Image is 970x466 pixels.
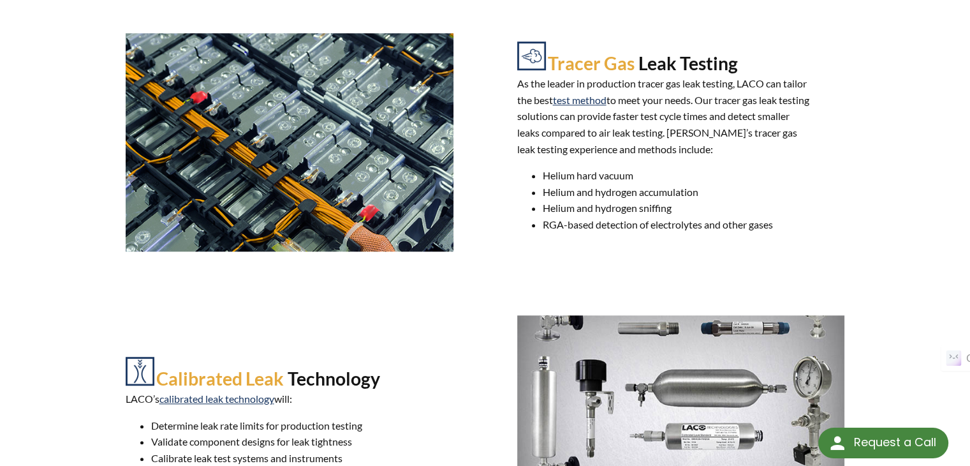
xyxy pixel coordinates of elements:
[543,216,813,233] li: RGA-based detection of electrolytes and other gases
[543,167,813,184] li: Helium hard vacuum
[126,33,453,252] img: Electric vehicle batteries
[151,417,453,434] li: Determine leak rate limits for production testing
[853,428,936,457] div: Request a Call
[159,393,274,405] a: calibrated leak technology
[638,52,738,74] h2: Leak Testing
[827,433,848,453] img: round button
[543,200,813,216] li: Helium and hydrogen sniffing
[517,41,546,70] img: Leaking gas
[151,433,453,450] li: Validate component designs for leak tightness
[288,368,380,389] h2: Technology
[548,52,635,74] h2: Tracer Gas
[156,368,284,389] h2: Calibrated Leak
[517,75,813,157] p: As the leader in production tracer gas leak testing, LACO can tailor the best to meet your needs....
[818,428,948,458] div: Request a Call
[553,94,606,106] a: test method
[126,357,154,386] img: Calibrated leak icon
[543,184,813,200] li: Helium and hydrogen accumulation
[126,391,453,407] p: LACO’s will:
